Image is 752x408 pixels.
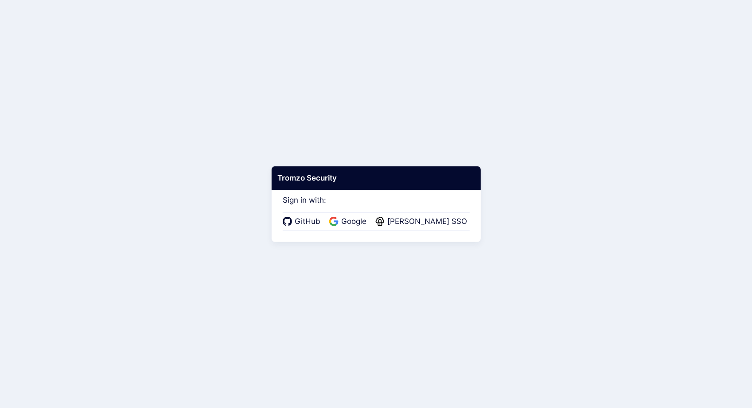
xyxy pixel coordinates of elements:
a: Google [329,216,369,227]
div: Tromzo Security [271,166,480,190]
span: Google [339,216,369,227]
a: [PERSON_NAME] SSO [375,216,470,227]
div: Sign in with: [283,184,470,231]
span: GitHub [292,216,323,227]
span: [PERSON_NAME] SSO [385,216,470,227]
a: GitHub [283,216,323,227]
